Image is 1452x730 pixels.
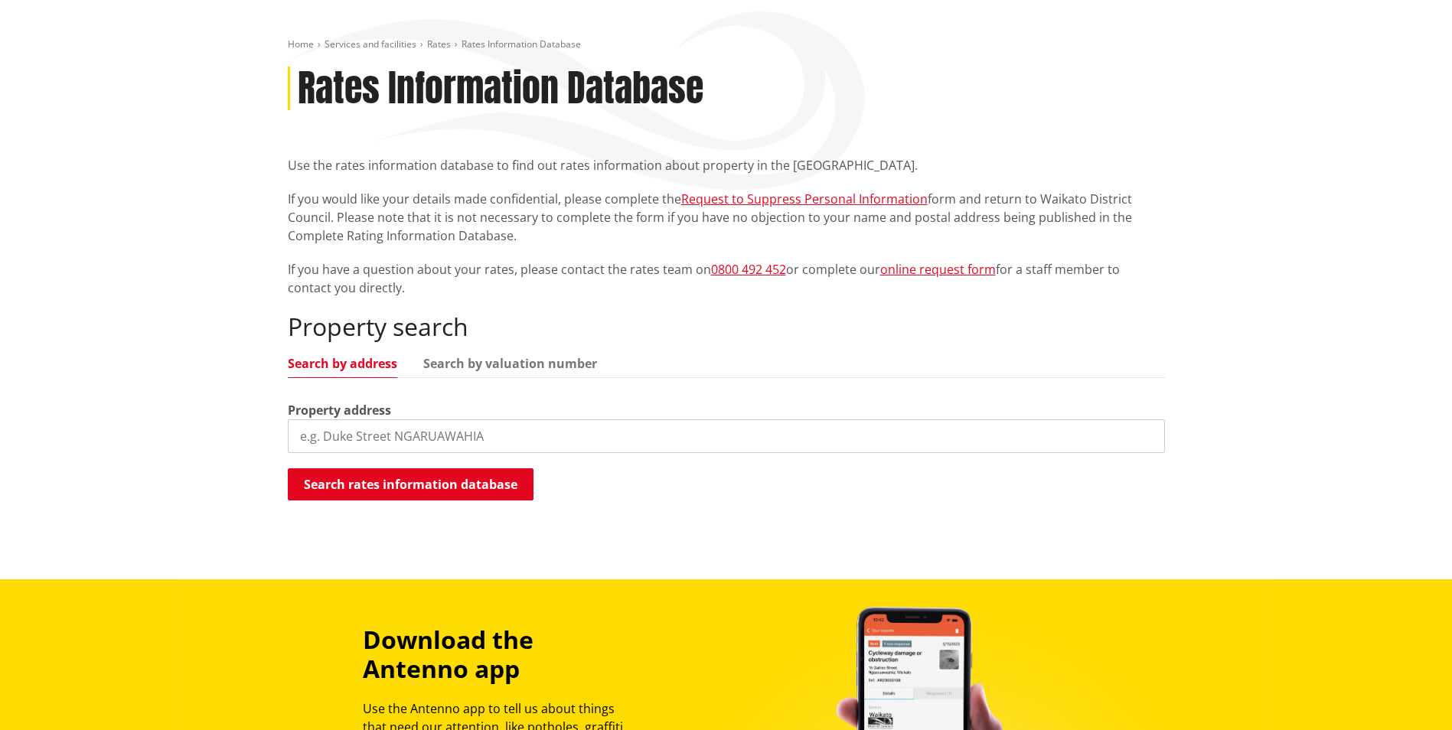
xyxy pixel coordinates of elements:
[681,191,928,207] a: Request to Suppress Personal Information
[288,37,314,51] a: Home
[288,190,1165,245] p: If you would like your details made confidential, please complete the form and return to Waikato ...
[462,37,581,51] span: Rates Information Database
[288,419,1165,453] input: e.g. Duke Street NGARUAWAHIA
[363,625,640,684] h3: Download the Antenno app
[288,156,1165,174] p: Use the rates information database to find out rates information about property in the [GEOGRAPHI...
[423,357,597,370] a: Search by valuation number
[880,261,996,278] a: online request form
[288,312,1165,341] h2: Property search
[1382,666,1437,721] iframe: Messenger Launcher
[288,38,1165,51] nav: breadcrumb
[298,67,703,111] h1: Rates Information Database
[288,401,391,419] label: Property address
[427,37,451,51] a: Rates
[288,260,1165,297] p: If you have a question about your rates, please contact the rates team on or complete our for a s...
[288,468,533,500] button: Search rates information database
[711,261,786,278] a: 0800 492 452
[288,357,397,370] a: Search by address
[325,37,416,51] a: Services and facilities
